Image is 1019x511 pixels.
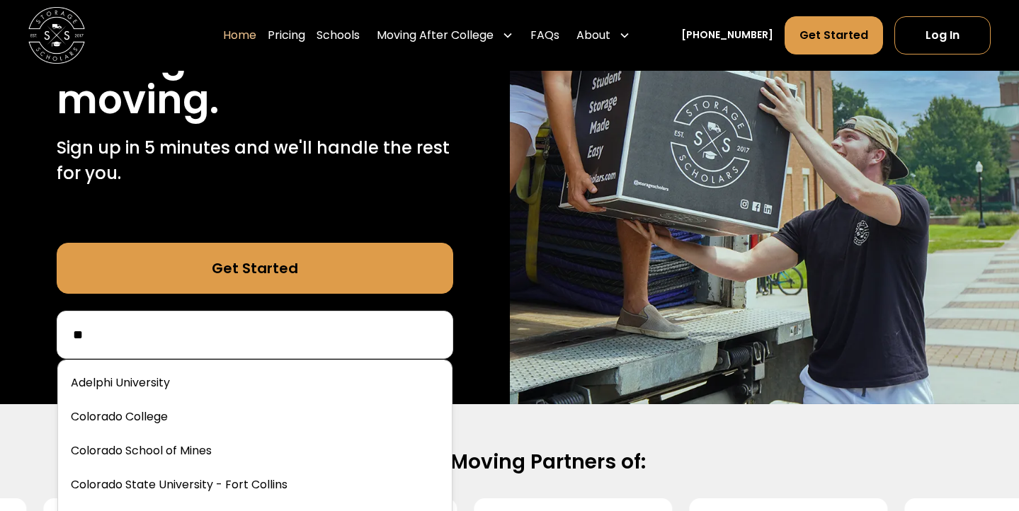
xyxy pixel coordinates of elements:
[371,16,519,55] div: Moving After College
[268,16,305,55] a: Pricing
[530,16,559,55] a: FAQs
[57,135,453,186] p: Sign up in 5 minutes and we'll handle the rest for you.
[28,7,85,64] img: Storage Scholars main logo
[317,16,360,55] a: Schools
[894,16,991,54] a: Log In
[28,7,85,64] a: home
[57,243,453,294] a: Get Started
[571,16,636,55] div: About
[681,28,773,42] a: [PHONE_NUMBER]
[377,27,494,44] div: Moving After College
[223,16,256,55] a: Home
[785,16,883,54] a: Get Started
[576,27,610,44] div: About
[57,449,963,475] h2: Official Moving Partners of:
